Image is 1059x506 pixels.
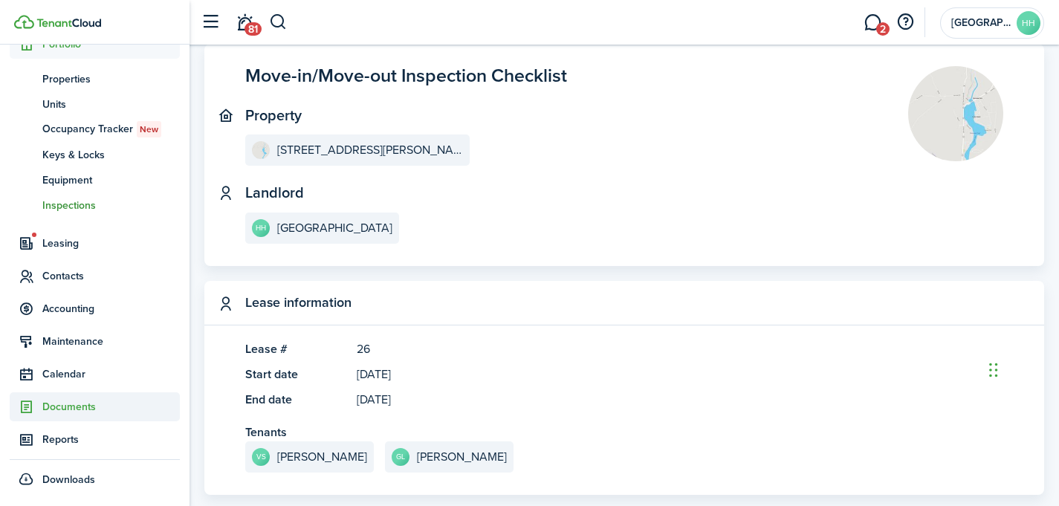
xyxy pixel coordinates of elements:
text-item: Landlord [245,181,304,204]
panel-main-title: Tenants [245,424,287,441]
panel-main-title: Start date [245,366,349,383]
avatar-text: HH [1017,11,1040,35]
avatar-text: HH [252,219,270,237]
text-item: Property [245,104,302,126]
panel-main-description: Move-in/Move-out Inspection Checklist [245,66,567,85]
span: 2 [876,22,890,36]
a: GL[PERSON_NAME] [385,441,514,473]
iframe: Chat Widget [985,333,1059,404]
a: Notifications [230,4,259,42]
a: Equipment [10,167,180,192]
img: 60 Riggs Drive [252,141,270,159]
span: Equipment [42,172,180,188]
span: Leasing [42,236,180,251]
a: Units [10,91,180,117]
span: Portfolio [42,36,180,52]
img: TenantCloud [14,15,34,29]
span: 81 [244,22,262,36]
a: Messaging [858,4,887,42]
avatar-text: VS [252,448,270,466]
panel-main-description: [DATE] [357,391,543,409]
avatar-text: GL [392,448,409,466]
span: Calendar [42,366,180,382]
span: Hannawa Heights [951,18,1011,28]
span: Maintenance [42,334,180,349]
e-details-info-title: [GEOGRAPHIC_DATA] [277,221,392,235]
a: Reports [10,425,180,454]
span: Inspections [42,198,180,213]
span: New [140,123,158,136]
panel-main-description: 26 [357,340,543,358]
button: Open resource center [893,10,918,35]
a: Keys & Locks [10,142,180,167]
panel-main-title: Lease information [245,295,352,310]
span: Contacts [42,268,180,284]
span: Documents [42,399,180,415]
e-details-info-title: [STREET_ADDRESS][PERSON_NAME] [277,143,463,157]
span: Properties [42,71,180,87]
span: Units [42,97,180,112]
span: Occupancy Tracker [42,121,180,137]
a: Properties [10,66,180,91]
panel-main-title: Lease # [245,340,349,358]
panel-main-description: [DATE] [357,366,543,383]
button: Open sidebar [196,8,224,36]
panel-main-title: End date [245,391,349,409]
a: Inspections [10,192,180,218]
div: Drag [989,348,998,392]
e-details-info-title: [PERSON_NAME] [417,450,507,464]
a: VS[PERSON_NAME] [245,441,374,473]
span: Accounting [42,301,180,317]
button: Search [269,10,288,35]
e-details-info-title: [PERSON_NAME] [277,450,367,464]
span: Downloads [42,472,95,487]
img: TenantCloud [36,19,101,27]
span: Keys & Locks [42,147,180,163]
a: Occupancy TrackerNew [10,117,180,142]
span: Reports [42,432,180,447]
